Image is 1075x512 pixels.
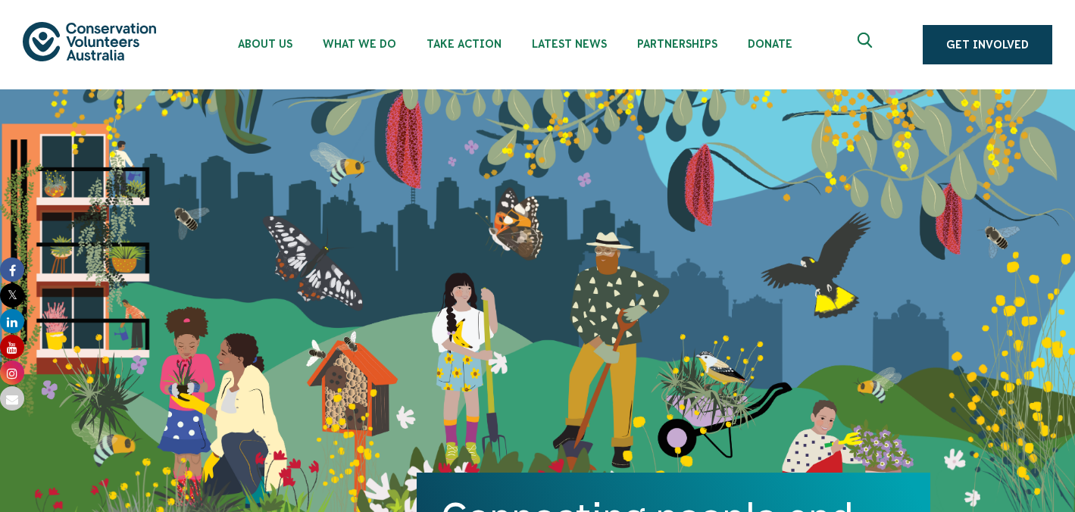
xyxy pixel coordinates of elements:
[858,33,877,57] span: Expand search box
[238,38,292,50] span: About Us
[323,38,396,50] span: What We Do
[532,38,607,50] span: Latest News
[923,25,1052,64] a: Get Involved
[637,38,717,50] span: Partnerships
[848,27,885,63] button: Expand search box Close search box
[748,38,792,50] span: Donate
[427,38,502,50] span: Take Action
[23,22,156,61] img: logo.svg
